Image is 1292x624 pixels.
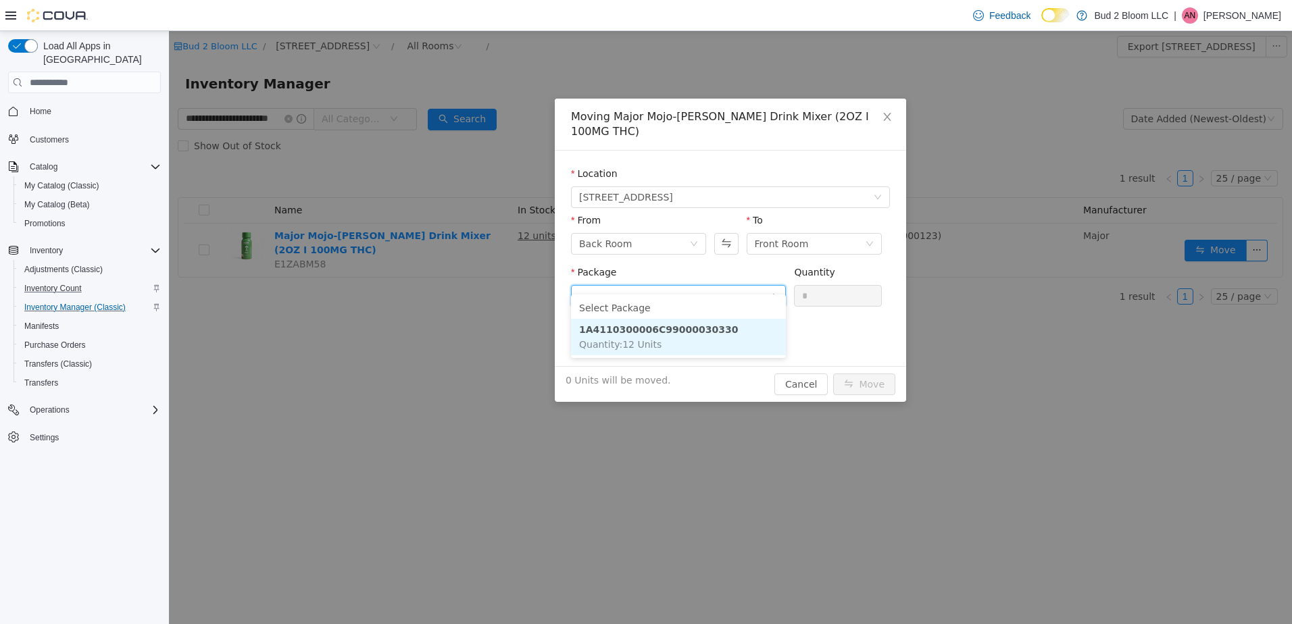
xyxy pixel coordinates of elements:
label: Quantity [625,236,666,246]
input: Package [410,256,600,276]
input: Dark Mode [1041,8,1070,22]
button: Catalog [3,157,166,176]
a: Inventory Manager (Classic) [19,299,131,315]
button: Manifests [14,317,166,336]
button: My Catalog (Classic) [14,176,166,195]
span: Quantity : 12 Units [410,308,493,319]
div: Back Room [410,203,463,223]
span: 0 Units will be moved. [397,342,502,357]
a: Customers [24,132,74,148]
button: Settings [3,427,166,447]
span: Promotions [24,218,66,229]
i: icon: down [601,261,609,270]
span: 123 Ledgewood Ave [410,156,504,176]
span: Load All Apps in [GEOGRAPHIC_DATA] [38,39,161,66]
div: Moving Major Mojo-[PERSON_NAME] Drink Mixer (2OZ I 100MG THC) [402,78,721,108]
a: Manifests [19,318,64,334]
button: Inventory [24,242,68,259]
button: Swap [545,202,569,224]
label: To [578,184,594,194]
span: AN [1185,7,1196,24]
button: Promotions [14,214,166,233]
span: Home [30,106,51,117]
span: Transfers [24,378,58,388]
button: Inventory Manager (Classic) [14,298,166,317]
span: Catalog [24,159,161,175]
a: Home [24,103,57,120]
label: Package [402,236,447,246]
i: icon: down [705,162,713,172]
button: Cancel [605,342,659,364]
span: Customers [30,134,69,145]
a: Adjustments (Classic) [19,261,108,278]
div: Front Room [586,203,640,223]
button: Transfers (Classic) [14,355,166,373]
button: Customers [3,129,166,149]
div: Angel Nieves [1182,7,1198,24]
strong: 1A4110300006C99000030330 [410,293,569,304]
li: Select Package [402,266,617,288]
span: Catalog [30,161,57,172]
button: Transfers [14,373,166,392]
a: Transfers [19,375,64,391]
span: Inventory [24,242,161,259]
i: icon: down [697,209,705,218]
span: Customers [24,130,161,147]
a: Inventory Count [19,280,87,296]
span: Inventory Count [24,283,82,294]
button: Home [3,101,166,121]
button: Close [699,68,737,105]
span: My Catalog (Beta) [24,199,90,210]
span: My Catalog (Classic) [19,178,161,194]
p: | [1174,7,1176,24]
span: Promotions [19,215,161,232]
li: 1A4110300006C99000030330 [402,288,617,324]
span: Purchase Orders [24,340,86,350]
span: Home [24,103,161,120]
label: Location [402,137,449,148]
button: Adjustments (Classic) [14,260,166,279]
p: [PERSON_NAME] [1203,7,1281,24]
i: icon: close [713,80,724,91]
button: My Catalog (Beta) [14,195,166,214]
span: Transfers (Classic) [19,356,161,372]
span: Transfers (Classic) [24,359,92,369]
label: From [402,184,432,194]
a: Purchase Orders [19,337,91,353]
a: Feedback [968,2,1036,29]
button: Operations [24,402,75,418]
a: Settings [24,430,64,446]
span: Adjustments (Classic) [19,261,161,278]
span: Settings [24,429,161,446]
a: My Catalog (Beta) [19,197,95,213]
button: Inventory [3,241,166,260]
span: Inventory Manager (Classic) [19,299,161,315]
span: Operations [24,402,161,418]
span: Settings [30,432,59,443]
nav: Complex example [8,96,161,482]
span: Dark Mode [1041,22,1042,23]
span: Feedback [989,9,1030,22]
button: Purchase Orders [14,336,166,355]
a: Promotions [19,215,71,232]
p: Bud 2 Bloom LLC [1094,7,1168,24]
span: Operations [30,405,70,415]
span: Inventory Manager (Classic) [24,302,126,313]
span: My Catalog (Beta) [19,197,161,213]
button: Catalog [24,159,63,175]
a: My Catalog (Classic) [19,178,105,194]
span: Inventory [30,245,63,256]
a: Transfers (Classic) [19,356,97,372]
img: Cova [27,9,88,22]
span: Adjustments (Classic) [24,264,103,275]
input: Quantity [626,255,712,275]
span: Inventory Count [19,280,161,296]
span: Transfers [19,375,161,391]
button: Operations [3,400,166,419]
span: Manifests [24,321,59,332]
button: Inventory Count [14,279,166,298]
i: icon: down [521,209,529,218]
span: Manifests [19,318,161,334]
span: Purchase Orders [19,337,161,353]
button: icon: swapMove [664,342,726,364]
